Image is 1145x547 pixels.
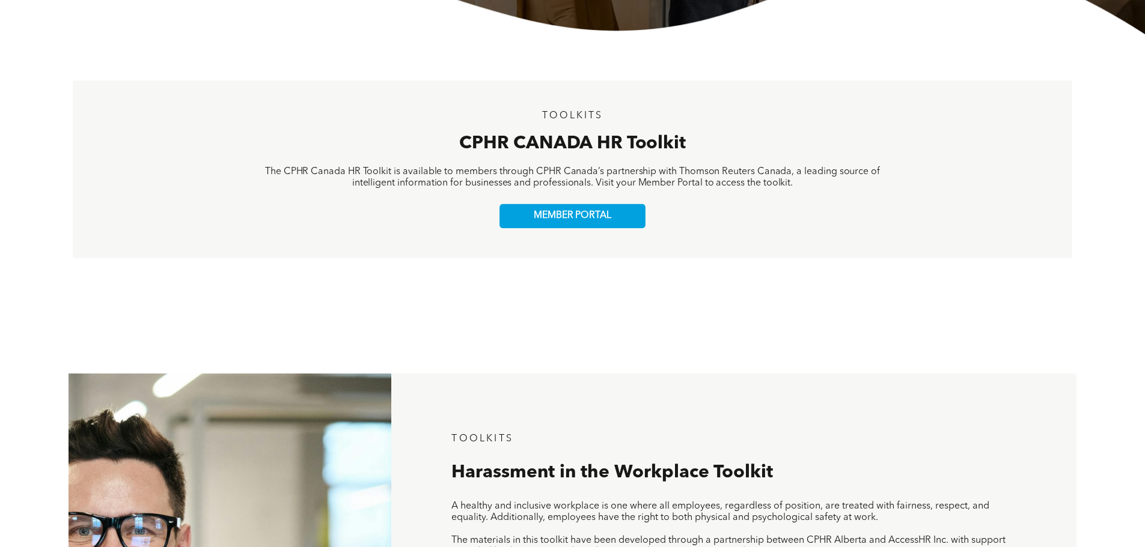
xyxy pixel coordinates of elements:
[451,434,513,444] span: TOOLKITS
[451,501,989,522] span: A healthy and inclusive workplace is one where all employees, regardless of position, are treated...
[534,211,611,222] span: MEMBER PORTAL
[542,111,603,121] span: TOOLKITS
[451,464,773,482] span: Harassment in the Workplace Toolkit
[499,204,646,229] a: MEMBER PORTAL
[459,135,686,153] span: CPHR CANADA HR Toolkit
[265,167,880,188] span: The CPHR Canada HR Toolkit is available to members through CPHR Canada’s partnership with Thomson...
